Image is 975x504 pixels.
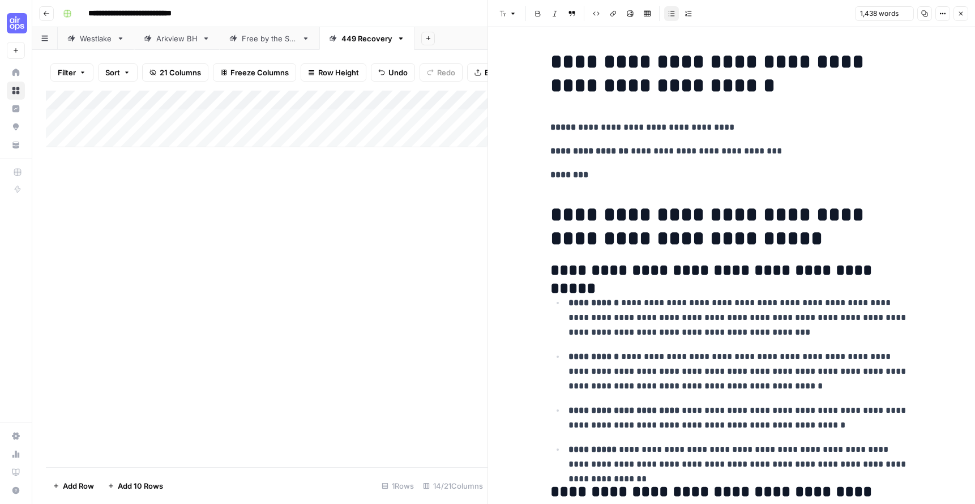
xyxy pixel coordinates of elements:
[855,6,914,21] button: 1,438 words
[160,67,201,78] span: 21 Columns
[371,63,415,82] button: Undo
[420,63,463,82] button: Redo
[7,9,25,37] button: Workspace: Cohort 4
[98,63,138,82] button: Sort
[341,33,392,44] div: 449 Recovery
[7,13,27,33] img: Cohort 4 Logo
[156,33,198,44] div: Arkview BH
[50,63,93,82] button: Filter
[418,477,487,495] div: 14/21 Columns
[467,63,532,82] button: Export CSV
[230,67,289,78] span: Freeze Columns
[105,67,120,78] span: Sort
[63,480,94,492] span: Add Row
[437,67,455,78] span: Redo
[7,82,25,100] a: Browse
[134,27,220,50] a: Arkview BH
[142,63,208,82] button: 21 Columns
[388,67,408,78] span: Undo
[7,118,25,136] a: Opportunities
[80,33,112,44] div: Westlake
[220,27,319,50] a: Free by the Sea
[377,477,418,495] div: 1 Rows
[118,480,163,492] span: Add 10 Rows
[319,27,414,50] a: 449 Recovery
[242,33,297,44] div: Free by the Sea
[213,63,296,82] button: Freeze Columns
[46,477,101,495] button: Add Row
[7,463,25,481] a: Learning Hub
[301,63,366,82] button: Row Height
[7,445,25,463] a: Usage
[101,477,170,495] button: Add 10 Rows
[7,481,25,499] button: Help + Support
[7,100,25,118] a: Insights
[7,63,25,82] a: Home
[7,427,25,445] a: Settings
[58,67,76,78] span: Filter
[58,27,134,50] a: Westlake
[7,136,25,154] a: Your Data
[318,67,359,78] span: Row Height
[860,8,899,19] span: 1,438 words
